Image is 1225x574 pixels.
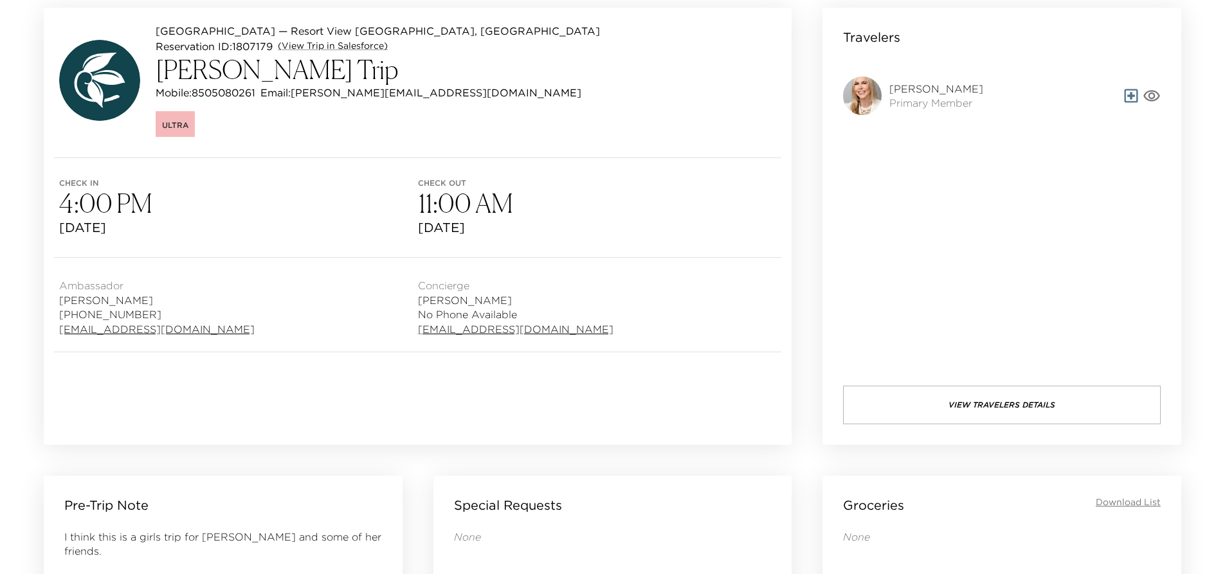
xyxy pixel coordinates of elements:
span: [DATE] [59,219,418,237]
p: Groceries [843,496,904,514]
span: I think this is a girls trip for [PERSON_NAME] and some of her friends. [64,530,381,557]
p: None [454,530,772,544]
span: Concierge [418,278,613,292]
p: Email: [PERSON_NAME][EMAIL_ADDRESS][DOMAIN_NAME] [260,85,581,100]
h3: 11:00 AM [418,188,777,219]
h3: 4:00 PM [59,188,418,219]
span: Primary Member [889,96,983,110]
img: 9k= [843,76,882,115]
h3: [PERSON_NAME] Trip [156,54,600,85]
span: Ultra [162,120,188,130]
p: Special Requests [454,496,562,514]
a: (View Trip in Salesforce) [278,40,388,53]
span: [PERSON_NAME] [889,82,983,96]
span: Check out [418,179,777,188]
a: [EMAIL_ADDRESS][DOMAIN_NAME] [59,322,255,336]
p: Mobile: 8505080261 [156,85,255,100]
img: avatar.4afec266560d411620d96f9f038fe73f.svg [59,40,140,121]
p: Travelers [843,28,900,46]
p: Pre-Trip Note [64,496,149,514]
p: [GEOGRAPHIC_DATA] — Resort View [GEOGRAPHIC_DATA], [GEOGRAPHIC_DATA] [156,23,600,39]
span: Ambassador [59,278,255,292]
span: Check in [59,179,418,188]
span: [DATE] [418,219,777,237]
span: No Phone Available [418,307,613,321]
a: [EMAIL_ADDRESS][DOMAIN_NAME] [418,322,613,336]
span: [PERSON_NAME] [59,293,255,307]
span: [PERSON_NAME] [418,293,613,307]
p: Reservation ID: 1807179 [156,39,273,54]
span: [PHONE_NUMBER] [59,307,255,321]
button: View Travelers Details [843,386,1161,424]
p: None [843,530,1161,544]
